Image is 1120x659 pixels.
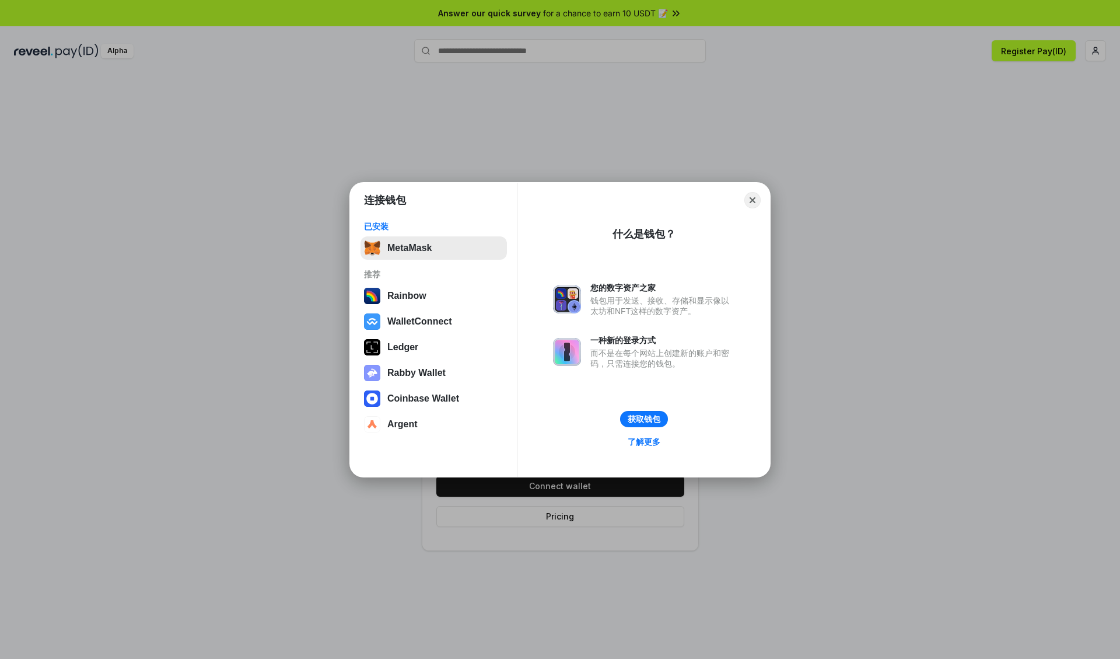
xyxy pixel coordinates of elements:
[590,283,735,293] div: 您的数字资产之家
[387,419,418,430] div: Argent
[621,434,667,449] a: 了解更多
[360,284,507,308] button: Rainbow
[553,338,581,366] img: svg+xml,%3Csvg%20xmlns%3D%22http%3A%2F%2Fwww.w3.org%2F2000%2Fsvg%22%20fill%3D%22none%22%20viewBox...
[387,342,418,353] div: Ledger
[364,240,380,256] img: svg+xml,%3Csvg%20fill%3D%22none%22%20height%3D%2233%22%20viewBox%3D%220%200%2035%2033%22%20width%...
[360,361,507,385] button: Rabby Wallet
[364,365,380,381] img: svg+xml,%3Csvg%20xmlns%3D%22http%3A%2F%2Fwww.w3.org%2F2000%2Fsvg%22%20fill%3D%22none%22%20viewBox...
[360,336,507,359] button: Ledger
[620,411,668,427] button: 获取钱包
[553,285,581,313] img: svg+xml,%3Csvg%20xmlns%3D%22http%3A%2F%2Fwww.w3.org%2F2000%2Fsvg%22%20fill%3D%22none%22%20viewBox...
[360,236,507,260] button: MetaMask
[364,269,503,280] div: 推荐
[364,288,380,304] img: svg+xml,%3Csvg%20width%3D%22120%22%20height%3D%22120%22%20viewBox%3D%220%200%20120%20120%22%20fil...
[364,193,406,207] h1: 连接钱包
[387,368,446,378] div: Rabby Wallet
[628,437,660,447] div: 了解更多
[364,416,380,433] img: svg+xml,%3Csvg%20width%3D%2228%22%20height%3D%2228%22%20viewBox%3D%220%200%2028%2028%22%20fill%3D...
[364,313,380,330] img: svg+xml,%3Csvg%20width%3D%2228%22%20height%3D%2228%22%20viewBox%3D%220%200%2028%2028%22%20fill%3D...
[744,192,761,208] button: Close
[387,291,426,301] div: Rainbow
[387,243,432,253] div: MetaMask
[590,335,735,346] div: 一种新的登录方式
[364,390,380,407] img: svg+xml,%3Csvg%20width%3D%2228%22%20height%3D%2228%22%20viewBox%3D%220%200%2028%2028%22%20fill%3D...
[628,414,660,424] div: 获取钱包
[612,227,675,241] div: 什么是钱包？
[360,310,507,333] button: WalletConnect
[387,393,459,404] div: Coinbase Wallet
[364,339,380,355] img: svg+xml,%3Csvg%20xmlns%3D%22http%3A%2F%2Fwww.w3.org%2F2000%2Fsvg%22%20width%3D%2228%22%20height%3...
[590,348,735,369] div: 而不是在每个网站上创建新的账户和密码，只需连接您的钱包。
[360,413,507,436] button: Argent
[364,221,503,232] div: 已安装
[360,387,507,410] button: Coinbase Wallet
[590,295,735,316] div: 钱包用于发送、接收、存储和显示像以太坊和NFT这样的数字资产。
[387,316,452,327] div: WalletConnect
